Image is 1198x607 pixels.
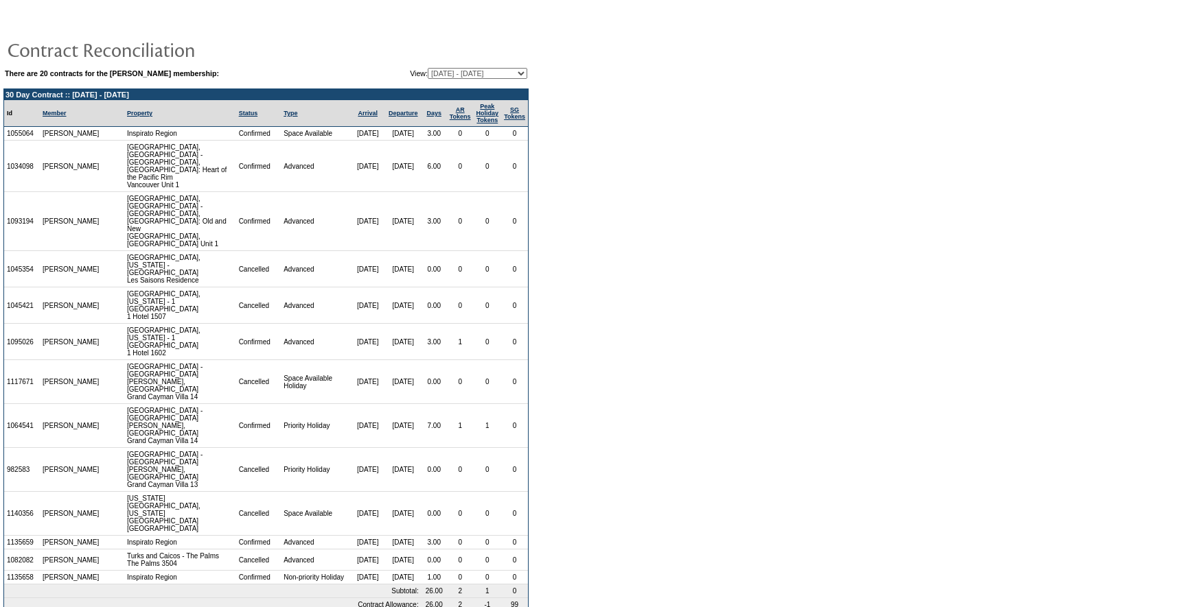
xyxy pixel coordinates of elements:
[501,549,528,571] td: 0
[447,251,474,287] td: 0
[474,584,502,598] td: 1
[4,127,40,141] td: 1055064
[474,492,502,536] td: 0
[350,492,384,536] td: [DATE]
[474,536,502,549] td: 0
[43,110,67,117] a: Member
[281,127,350,141] td: Space Available
[4,287,40,324] td: 1045421
[474,251,502,287] td: 0
[236,141,281,192] td: Confirmed
[447,287,474,324] td: 0
[236,251,281,287] td: Cancelled
[501,360,528,404] td: 0
[474,360,502,404] td: 0
[474,404,502,448] td: 1
[124,192,236,251] td: [GEOGRAPHIC_DATA], [GEOGRAPHIC_DATA] - [GEOGRAPHIC_DATA], [GEOGRAPHIC_DATA]: Old and New [GEOGRAP...
[350,404,384,448] td: [DATE]
[389,110,418,117] a: Departure
[4,549,40,571] td: 1082082
[474,324,502,360] td: 0
[124,360,236,404] td: [GEOGRAPHIC_DATA] - [GEOGRAPHIC_DATA][PERSON_NAME], [GEOGRAPHIC_DATA] Grand Cayman Villa 14
[385,251,422,287] td: [DATE]
[501,536,528,549] td: 0
[385,192,422,251] td: [DATE]
[501,287,528,324] td: 0
[236,492,281,536] td: Cancelled
[447,492,474,536] td: 0
[4,571,40,584] td: 1135658
[4,251,40,287] td: 1045354
[501,141,528,192] td: 0
[350,324,384,360] td: [DATE]
[385,571,422,584] td: [DATE]
[236,571,281,584] td: Confirmed
[124,448,236,492] td: [GEOGRAPHIC_DATA] - [GEOGRAPHIC_DATA][PERSON_NAME], [GEOGRAPHIC_DATA] Grand Cayman Villa 13
[422,141,447,192] td: 6.00
[124,549,236,571] td: Turks and Caicos - The Palms The Palms 3504
[281,360,350,404] td: Space Available Holiday
[422,549,447,571] td: 0.00
[4,492,40,536] td: 1140356
[4,584,422,598] td: Subtotal:
[124,251,236,287] td: [GEOGRAPHIC_DATA], [US_STATE] - [GEOGRAPHIC_DATA] Les Saisons Residence
[474,141,502,192] td: 0
[236,549,281,571] td: Cancelled
[350,549,384,571] td: [DATE]
[474,192,502,251] td: 0
[40,536,102,549] td: [PERSON_NAME]
[40,492,102,536] td: [PERSON_NAME]
[350,192,384,251] td: [DATE]
[474,127,502,141] td: 0
[350,141,384,192] td: [DATE]
[4,100,40,127] td: Id
[239,110,258,117] a: Status
[422,287,447,324] td: 0.00
[236,404,281,448] td: Confirmed
[124,571,236,584] td: Inspirato Region
[281,448,350,492] td: Priority Holiday
[40,251,102,287] td: [PERSON_NAME]
[236,360,281,404] td: Cancelled
[422,448,447,492] td: 0.00
[501,192,528,251] td: 0
[124,492,236,536] td: [US_STATE][GEOGRAPHIC_DATA], [US_STATE][GEOGRAPHIC_DATA] [GEOGRAPHIC_DATA]
[422,492,447,536] td: 0.00
[236,127,281,141] td: Confirmed
[447,404,474,448] td: 1
[447,549,474,571] td: 0
[284,110,297,117] a: Type
[447,360,474,404] td: 0
[474,287,502,324] td: 0
[281,549,350,571] td: Advanced
[350,536,384,549] td: [DATE]
[422,192,447,251] td: 3.00
[124,324,236,360] td: [GEOGRAPHIC_DATA], [US_STATE] - 1 [GEOGRAPHIC_DATA] 1 Hotel 1602
[40,404,102,448] td: [PERSON_NAME]
[501,324,528,360] td: 0
[447,448,474,492] td: 0
[124,141,236,192] td: [GEOGRAPHIC_DATA], [GEOGRAPHIC_DATA] - [GEOGRAPHIC_DATA], [GEOGRAPHIC_DATA]: Heart of the Pacific...
[40,360,102,404] td: [PERSON_NAME]
[501,127,528,141] td: 0
[4,141,40,192] td: 1034098
[281,141,350,192] td: Advanced
[447,571,474,584] td: 0
[447,584,474,598] td: 2
[474,571,502,584] td: 0
[501,492,528,536] td: 0
[426,110,441,117] a: Days
[236,536,281,549] td: Confirmed
[236,287,281,324] td: Cancelled
[422,324,447,360] td: 3.00
[385,549,422,571] td: [DATE]
[124,287,236,324] td: [GEOGRAPHIC_DATA], [US_STATE] - 1 [GEOGRAPHIC_DATA] 1 Hotel 1507
[385,404,422,448] td: [DATE]
[4,404,40,448] td: 1064541
[422,360,447,404] td: 0.00
[501,448,528,492] td: 0
[450,106,471,120] a: ARTokens
[501,584,528,598] td: 0
[281,404,350,448] td: Priority Holiday
[343,68,527,79] td: View:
